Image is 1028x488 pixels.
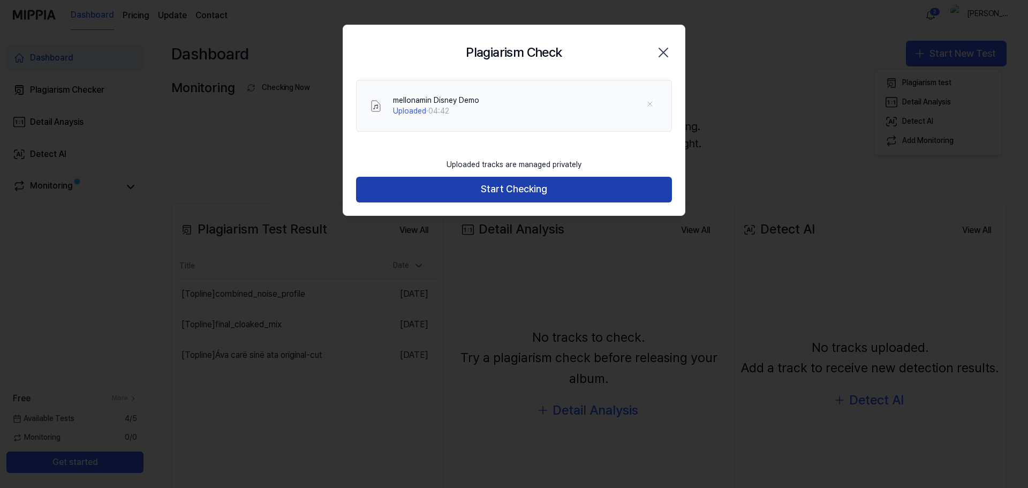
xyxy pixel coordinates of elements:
[440,153,588,177] div: Uploaded tracks are managed privately
[356,177,672,202] button: Start Checking
[393,95,479,106] div: mellonamin Disney Demo
[466,42,562,63] h2: Plagiarism Check
[369,100,382,112] img: File Select
[393,107,426,115] span: Uploaded
[393,106,479,117] div: · 04:42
